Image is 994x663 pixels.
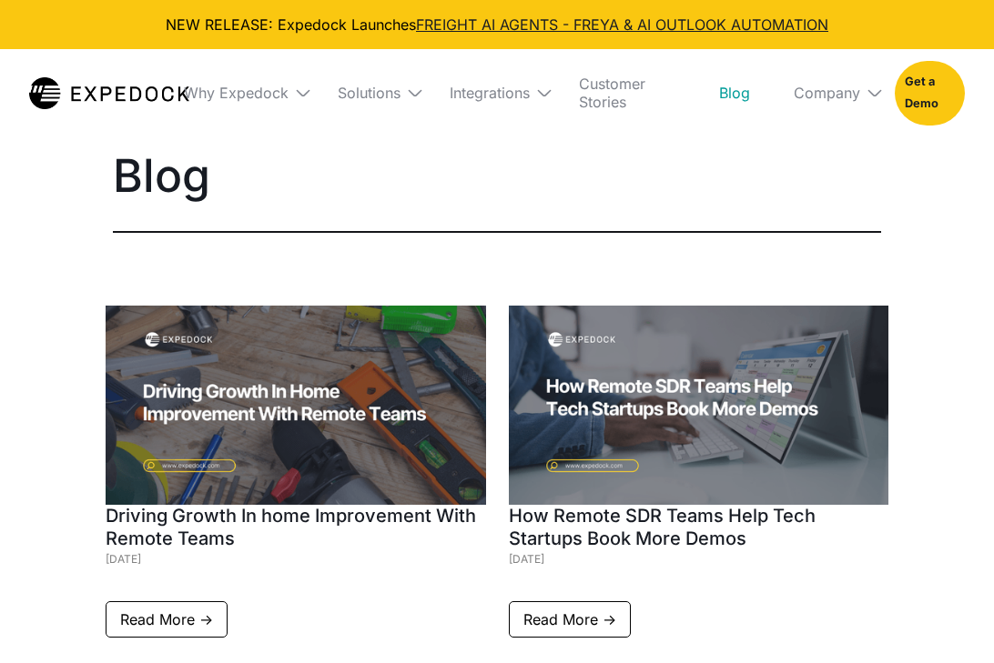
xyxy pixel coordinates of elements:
[416,15,828,34] a: FREIGHT AI AGENTS - FREYA & AI OUTLOOK AUTOMATION
[564,49,689,136] a: Customer Stories
[184,84,289,102] div: Why Expedock
[509,601,631,638] a: Read More ->
[106,505,486,550] h1: Driving Growth In home Improvement With Remote Teams
[106,601,228,638] a: Read More ->
[509,550,889,568] div: [DATE]
[113,153,881,198] h1: Blog
[895,61,965,125] a: Get a Demo
[169,49,309,136] div: Why Expedock
[509,505,889,550] h1: How Remote SDR Teams Help Tech Startups Book More Demos
[705,49,765,136] a: Blog
[435,49,550,136] div: Integrations
[15,15,979,35] div: NEW RELEASE: Expedock Launches
[106,550,486,568] div: [DATE]
[338,84,401,102] div: Solutions
[794,84,860,102] div: Company
[779,49,880,136] div: Company
[450,84,530,102] div: Integrations
[323,49,421,136] div: Solutions
[903,576,994,663] iframe: Chat Widget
